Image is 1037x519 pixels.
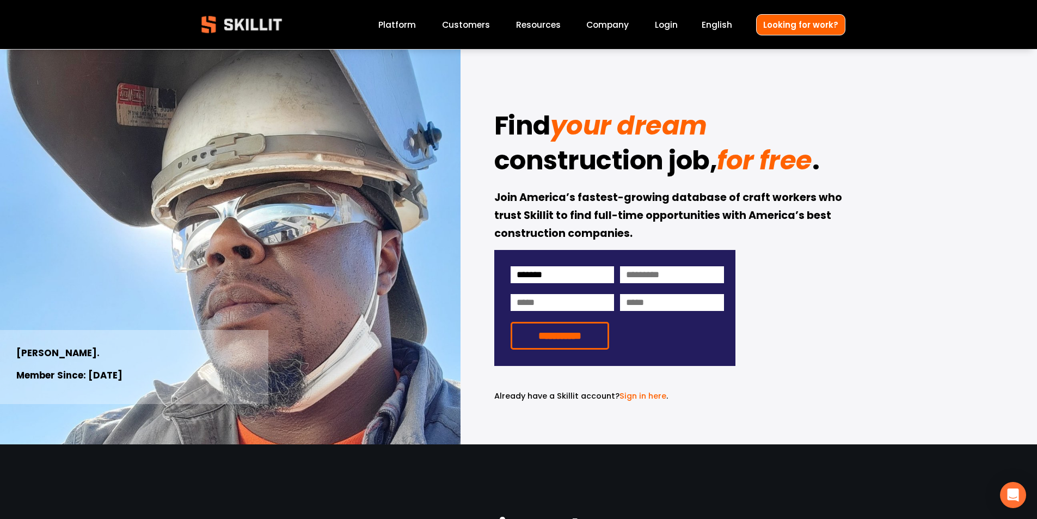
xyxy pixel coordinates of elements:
[1000,482,1026,508] div: Open Intercom Messenger
[756,14,845,35] a: Looking for work?
[655,17,678,32] a: Login
[586,17,629,32] a: Company
[494,190,844,243] strong: Join America’s fastest-growing database of craft workers who trust Skillit to find full-time oppo...
[494,141,717,185] strong: construction job,
[494,390,619,401] span: Already have a Skillit account?
[516,17,561,32] a: folder dropdown
[192,8,291,41] img: Skillit
[702,19,732,31] span: English
[494,106,550,150] strong: Find
[717,142,812,179] em: for free
[516,19,561,31] span: Resources
[550,107,707,144] em: your dream
[812,141,820,185] strong: .
[442,17,490,32] a: Customers
[702,17,732,32] div: language picker
[16,346,100,362] strong: [PERSON_NAME].
[494,390,735,402] p: .
[619,390,666,401] a: Sign in here
[16,368,122,384] strong: Member Since: [DATE]
[378,17,416,32] a: Platform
